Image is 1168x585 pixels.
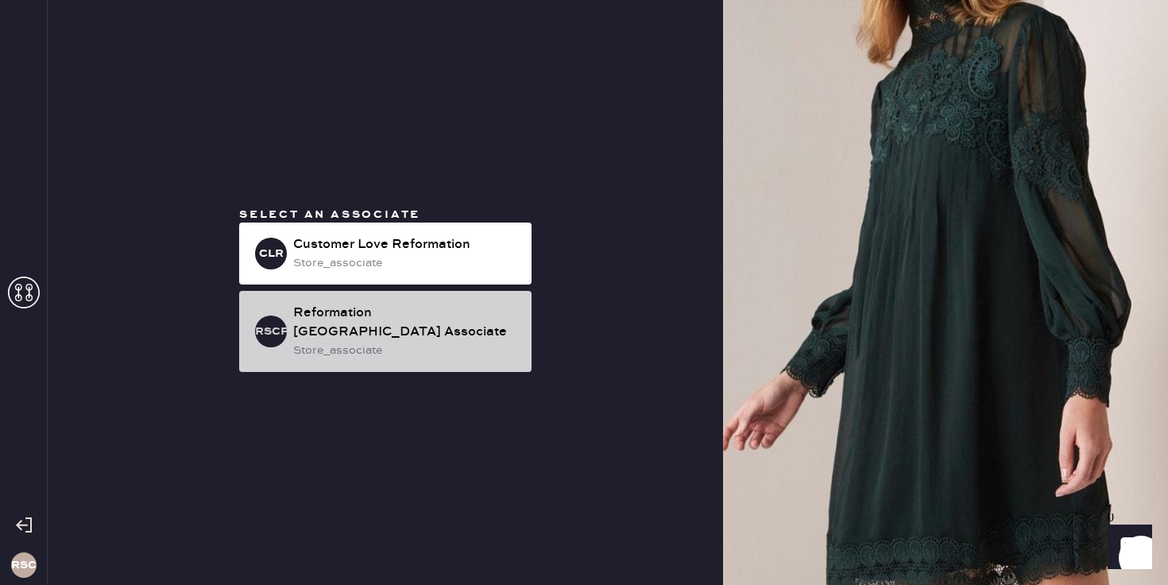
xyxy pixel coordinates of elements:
[11,560,37,571] h3: RSCP
[293,235,519,254] div: Customer Love Reformation
[259,248,284,259] h3: CLR
[239,207,420,222] span: Select an associate
[293,304,519,342] div: Reformation [GEOGRAPHIC_DATA] Associate
[1093,513,1161,582] iframe: Front Chat
[293,254,519,272] div: store_associate
[255,326,287,337] h3: RSCPA
[293,342,519,359] div: store_associate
